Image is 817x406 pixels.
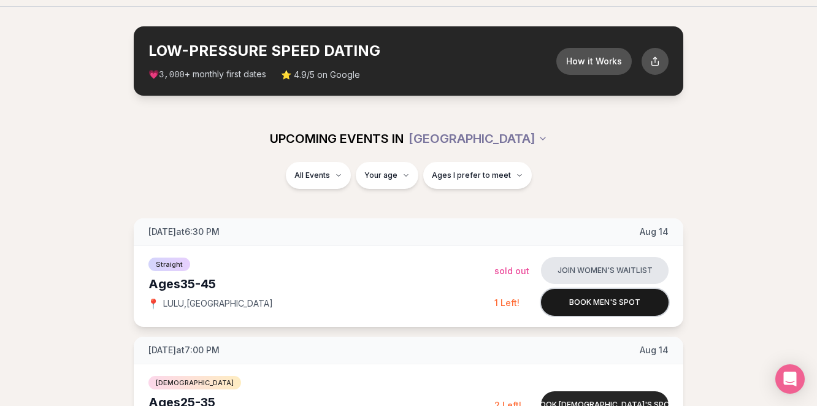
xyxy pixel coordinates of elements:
span: Sold Out [494,266,529,276]
span: 📍 [148,299,158,308]
span: Your age [364,170,397,180]
div: Open Intercom Messenger [775,364,805,394]
button: How it Works [556,48,632,75]
button: Join women's waitlist [541,257,669,284]
span: All Events [294,170,330,180]
div: Ages 35-45 [148,275,494,293]
span: ⭐ 4.9/5 on Google [281,69,360,81]
span: UPCOMING EVENTS IN [270,130,404,147]
span: LULU , [GEOGRAPHIC_DATA] [163,297,273,310]
span: [DATE] at 7:00 PM [148,344,220,356]
span: [DATE] at 6:30 PM [148,226,220,238]
span: Straight [148,258,190,271]
span: [DEMOGRAPHIC_DATA] [148,376,241,389]
button: All Events [286,162,351,189]
button: [GEOGRAPHIC_DATA] [408,125,548,152]
button: Book men's spot [541,289,669,316]
button: Your age [356,162,418,189]
span: Aug 14 [640,226,669,238]
button: Ages I prefer to meet [423,162,532,189]
span: 3,000 [159,70,185,80]
span: Ages I prefer to meet [432,170,511,180]
h2: LOW-PRESSURE SPEED DATING [148,41,556,61]
span: 💗 + monthly first dates [148,68,266,81]
span: 1 Left! [494,297,520,308]
span: Aug 14 [640,344,669,356]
